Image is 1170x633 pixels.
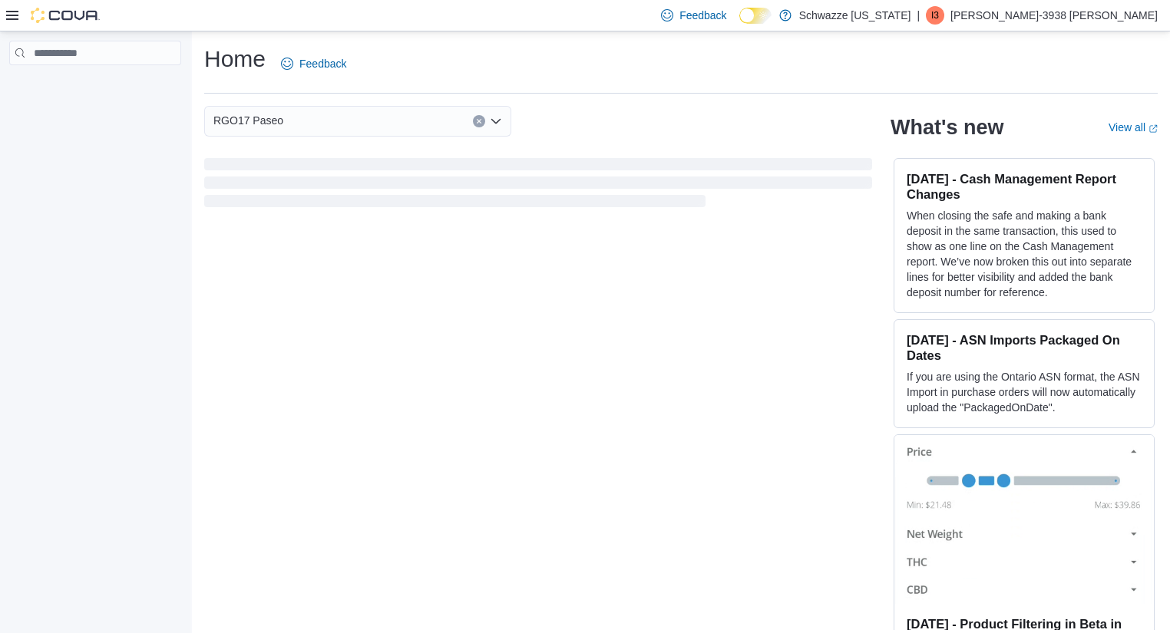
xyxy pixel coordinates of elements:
span: Feedback [679,8,726,23]
h2: What's new [891,115,1003,140]
h3: [DATE] - ASN Imports Packaged On Dates [907,332,1142,363]
span: Loading [204,161,872,210]
button: Open list of options [490,115,502,127]
p: [PERSON_NAME]-3938 [PERSON_NAME] [950,6,1158,25]
span: I3 [931,6,939,25]
span: RGO17 Paseo [213,111,283,130]
p: If you are using the Ontario ASN format, the ASN Import in purchase orders will now automatically... [907,369,1142,415]
img: Cova [31,8,100,23]
a: View allExternal link [1109,121,1158,134]
p: | [917,6,920,25]
h3: [DATE] - Cash Management Report Changes [907,171,1142,202]
div: Isaac-3938 Holliday [926,6,944,25]
p: When closing the safe and making a bank deposit in the same transaction, this used to show as one... [907,208,1142,300]
input: Dark Mode [739,8,772,24]
button: Clear input [473,115,485,127]
p: Schwazze [US_STATE] [799,6,911,25]
span: Dark Mode [739,24,740,25]
h1: Home [204,44,266,74]
nav: Complex example [9,68,181,105]
span: Feedback [299,56,346,71]
svg: External link [1149,124,1158,134]
a: Feedback [275,48,352,79]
